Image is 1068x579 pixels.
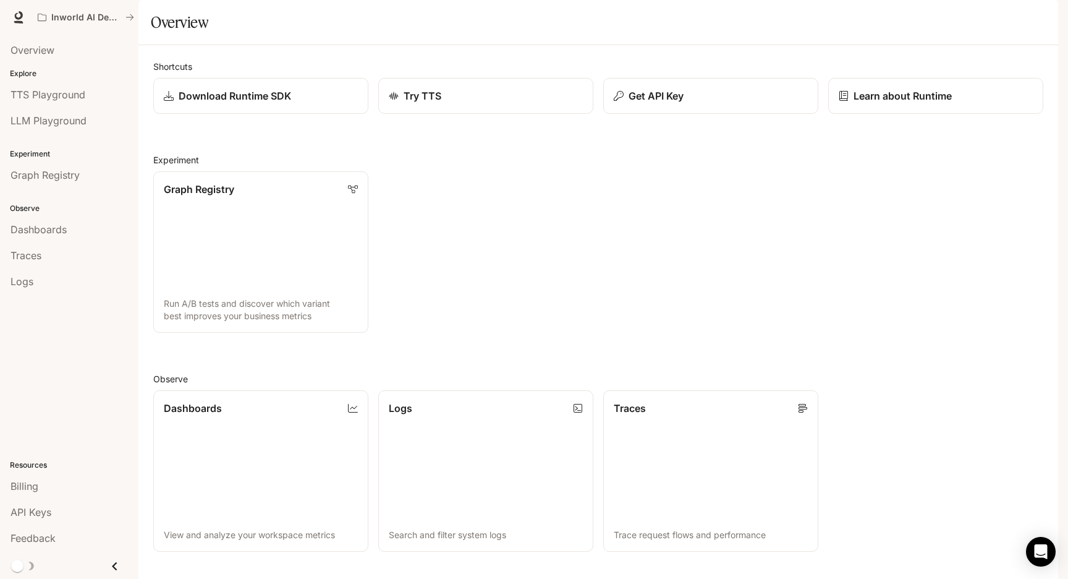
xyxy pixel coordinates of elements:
a: Download Runtime SDK [153,78,368,114]
a: Try TTS [378,78,593,114]
a: DashboardsView and analyze your workspace metrics [153,390,368,552]
h2: Experiment [153,153,1043,166]
a: TracesTrace request flows and performance [603,390,818,552]
button: All workspaces [32,5,140,30]
p: Logs [389,401,412,416]
a: Learn about Runtime [828,78,1043,114]
div: Open Intercom Messenger [1026,537,1056,567]
p: Inworld AI Demos [51,12,121,23]
p: Run A/B tests and discover which variant best improves your business metrics [164,298,358,322]
h2: Shortcuts [153,60,1043,73]
p: Get API Key [629,88,684,103]
h2: Observe [153,372,1043,385]
p: Download Runtime SDK [179,88,291,103]
p: Graph Registry [164,182,234,197]
p: Dashboards [164,401,222,416]
a: Graph RegistryRun A/B tests and discover which variant best improves your business metrics [153,171,368,333]
button: Get API Key [603,78,818,114]
p: Trace request flows and performance [614,529,808,541]
p: Learn about Runtime [854,88,952,103]
h1: Overview [151,10,208,35]
a: LogsSearch and filter system logs [378,390,593,552]
p: Try TTS [404,88,441,103]
p: Search and filter system logs [389,529,583,541]
p: View and analyze your workspace metrics [164,529,358,541]
p: Traces [614,401,646,416]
